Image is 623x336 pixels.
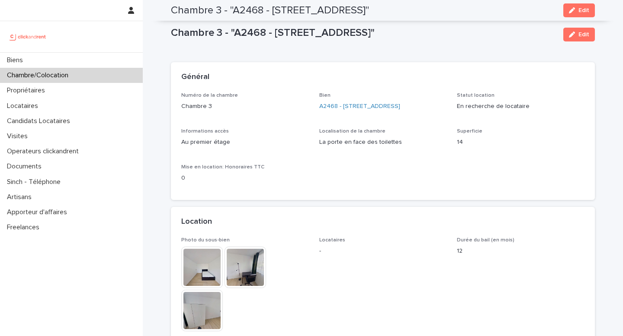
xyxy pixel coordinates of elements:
[319,247,447,256] p: -
[457,93,495,98] span: Statut location
[3,223,46,231] p: Freelances
[457,247,584,256] p: 12
[3,132,35,140] p: Visites
[7,28,49,45] img: UCB0brd3T0yccxBKYDjQ
[319,93,331,98] span: Bien
[171,4,369,17] h2: Chambre 3 - "A2468 - [STREET_ADDRESS]"
[3,208,74,216] p: Apporteur d'affaires
[3,193,39,201] p: Artisans
[181,138,309,147] p: Au premier étage
[578,32,589,38] span: Edit
[3,147,86,155] p: Operateurs clickandrent
[457,138,584,147] p: 14
[171,27,556,39] p: Chambre 3 - "A2468 - [STREET_ADDRESS]"
[181,238,230,243] span: Photo du sous-bien
[578,7,589,13] span: Edit
[457,102,584,111] p: En recherche de locataire
[181,93,238,98] span: Numéro de la chambre
[181,102,309,111] p: Chambre 3
[3,178,67,186] p: Sinch - Téléphone
[319,138,447,147] p: La porte en face des toilettes
[181,129,229,134] span: Informations accès
[319,102,400,111] a: A2468 - [STREET_ADDRESS]
[319,129,385,134] span: Localisation de la chambre
[3,117,77,125] p: Candidats Locataires
[181,217,212,227] h2: Location
[3,86,52,95] p: Propriétaires
[3,71,75,79] p: Chambre/Colocation
[181,73,209,82] h2: Général
[457,238,514,243] span: Durée du bail (en mois)
[3,56,30,64] p: Biens
[181,165,264,170] span: Mise en location: Honoraires TTC
[3,162,48,171] p: Documents
[457,129,482,134] span: Superficie
[319,238,345,243] span: Locataires
[563,28,595,41] button: Edit
[181,174,309,183] p: 0
[3,102,45,110] p: Locataires
[563,3,595,17] button: Edit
